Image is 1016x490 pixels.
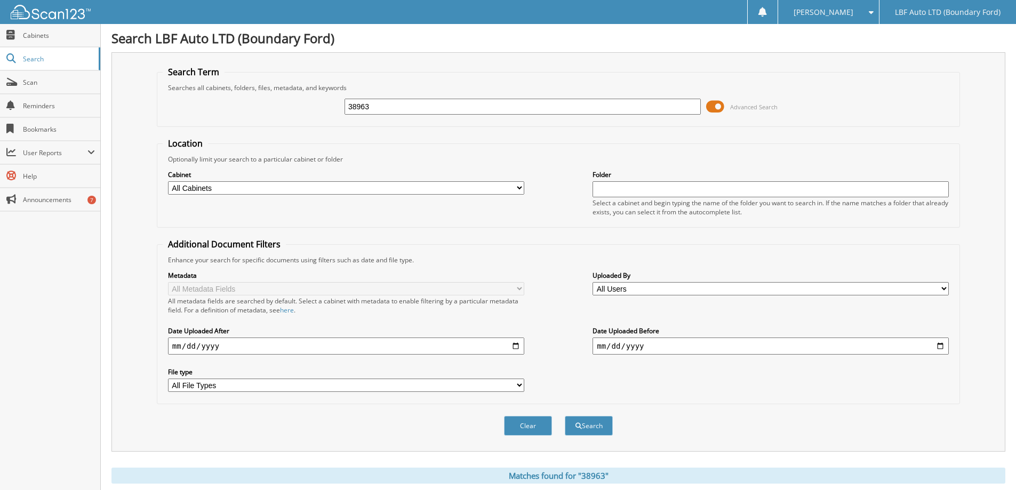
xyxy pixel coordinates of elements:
[23,31,95,40] span: Cabinets
[794,9,853,15] span: [PERSON_NAME]
[111,468,1005,484] div: Matches found for "38963"
[593,198,949,216] div: Select a cabinet and begin typing the name of the folder you want to search in. If the name match...
[23,148,87,157] span: User Reports
[163,83,954,92] div: Searches all cabinets, folders, files, metadata, and keywords
[23,101,95,110] span: Reminders
[23,54,93,63] span: Search
[23,125,95,134] span: Bookmarks
[163,138,208,149] legend: Location
[895,9,1001,15] span: LBF Auto LTD (Boundary Ford)
[23,172,95,181] span: Help
[168,271,524,280] label: Metadata
[593,338,949,355] input: end
[504,416,552,436] button: Clear
[168,296,524,315] div: All metadata fields are searched by default. Select a cabinet with metadata to enable filtering b...
[565,416,613,436] button: Search
[168,170,524,179] label: Cabinet
[280,306,294,315] a: here
[163,66,225,78] legend: Search Term
[111,29,1005,47] h1: Search LBF Auto LTD (Boundary Ford)
[87,196,96,204] div: 7
[163,238,286,250] legend: Additional Document Filters
[593,326,949,335] label: Date Uploaded Before
[963,439,1016,490] iframe: Chat Widget
[23,195,95,204] span: Announcements
[23,78,95,87] span: Scan
[163,255,954,264] div: Enhance your search for specific documents using filters such as date and file type.
[168,326,524,335] label: Date Uploaded After
[593,170,949,179] label: Folder
[593,271,949,280] label: Uploaded By
[163,155,954,164] div: Optionally limit your search to a particular cabinet or folder
[11,5,91,19] img: scan123-logo-white.svg
[168,367,524,376] label: File type
[730,103,778,111] span: Advanced Search
[168,338,524,355] input: start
